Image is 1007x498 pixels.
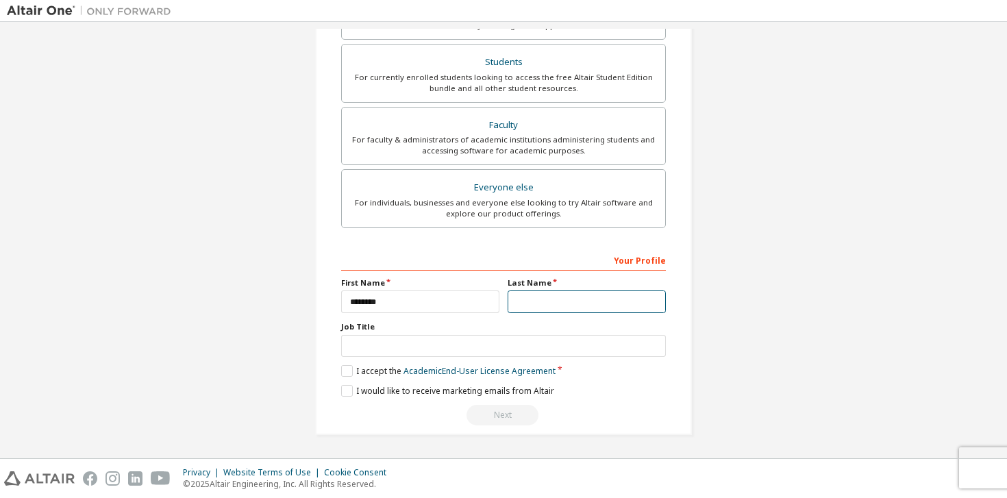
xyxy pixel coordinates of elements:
img: linkedin.svg [128,471,142,486]
div: Privacy [183,467,223,478]
img: Altair One [7,4,178,18]
div: Your Profile [341,249,666,271]
label: First Name [341,277,499,288]
div: Everyone else [350,178,657,197]
div: Read and acccept EULA to continue [341,405,666,425]
p: © 2025 Altair Engineering, Inc. All Rights Reserved. [183,478,395,490]
a: Academic End-User License Agreement [403,365,556,377]
div: For faculty & administrators of academic institutions administering students and accessing softwa... [350,134,657,156]
div: For currently enrolled students looking to access the free Altair Student Edition bundle and all ... [350,72,657,94]
label: I accept the [341,365,556,377]
img: altair_logo.svg [4,471,75,486]
label: I would like to receive marketing emails from Altair [341,385,554,397]
img: facebook.svg [83,471,97,486]
div: Website Terms of Use [223,467,324,478]
div: For individuals, businesses and everyone else looking to try Altair software and explore our prod... [350,197,657,219]
div: Faculty [350,116,657,135]
img: youtube.svg [151,471,171,486]
img: instagram.svg [105,471,120,486]
label: Job Title [341,321,666,332]
div: Students [350,53,657,72]
label: Last Name [508,277,666,288]
div: Cookie Consent [324,467,395,478]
